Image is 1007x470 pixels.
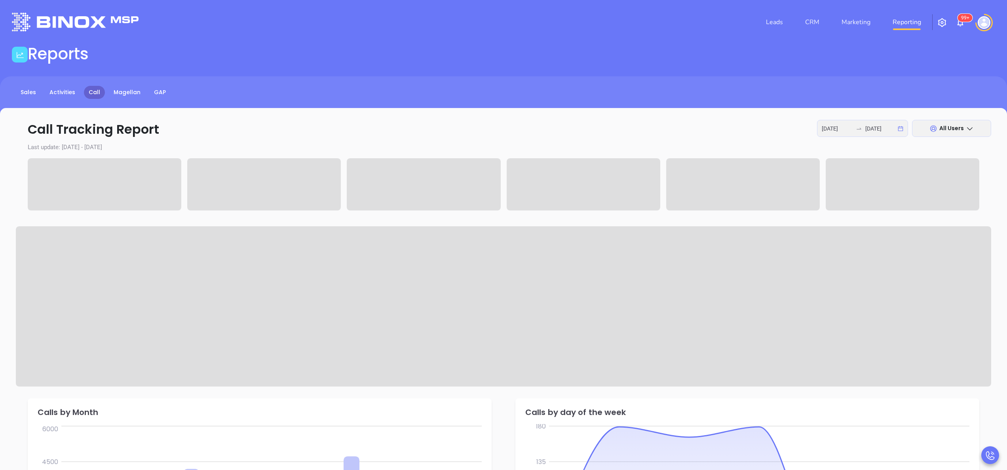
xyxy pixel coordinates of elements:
[12,13,139,31] img: logo
[838,14,874,30] a: Marketing
[802,14,823,30] a: CRM
[38,408,484,416] div: Calls by Month
[822,124,853,133] input: Start date
[536,457,546,466] tspan: 135
[28,44,89,63] h1: Reports
[889,14,924,30] a: Reporting
[536,421,546,430] tspan: 180
[958,14,973,22] sup: 100
[937,18,947,27] img: iconSetting
[149,86,171,99] a: GAP
[939,124,964,132] span: All Users
[42,424,58,433] tspan: 6000
[45,86,80,99] a: Activities
[84,86,105,99] a: Call
[109,86,145,99] a: Magellan
[16,86,41,99] a: Sales
[978,16,990,29] img: user
[16,143,991,152] p: Last update: [DATE] - [DATE]
[42,457,58,466] tspan: 4500
[525,408,971,416] div: Calls by day of the week
[856,125,862,132] span: swap-right
[856,125,862,132] span: to
[16,120,991,139] p: Call Tracking Report
[956,18,965,27] img: iconNotification
[865,124,896,133] input: End date
[763,14,786,30] a: Leads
